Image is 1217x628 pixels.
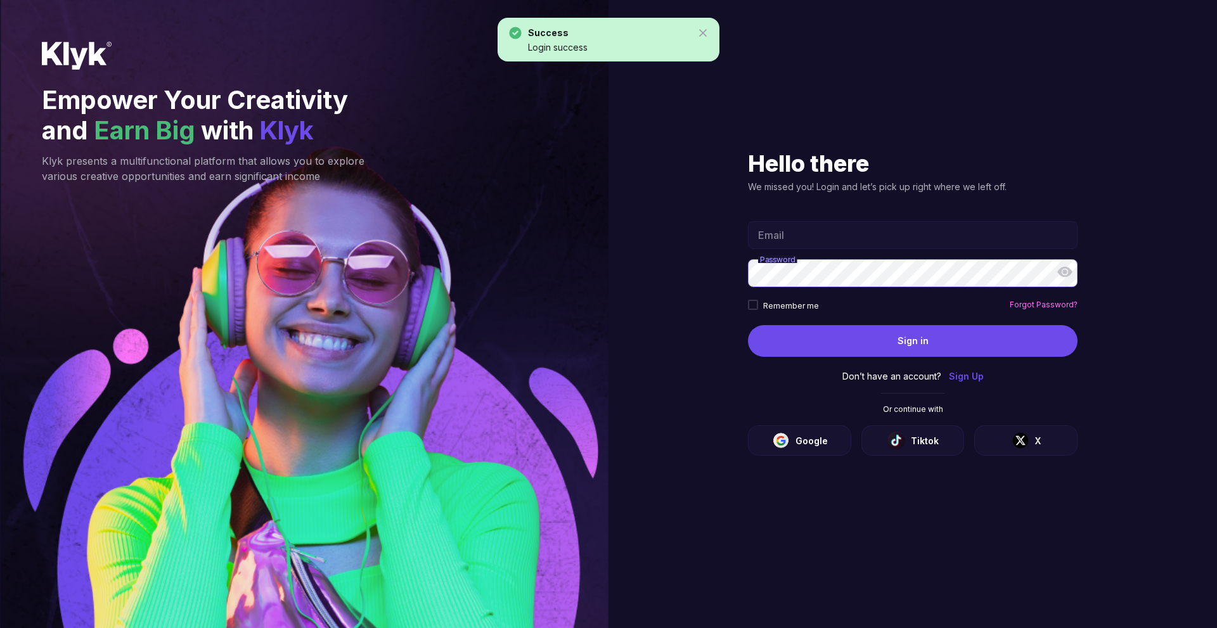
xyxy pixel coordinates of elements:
[259,115,314,146] span: Klyk
[528,41,692,54] div: Login success
[42,42,112,70] img: Logo
[528,26,692,39] div: Success
[1010,299,1078,311] a: Forgot Password?
[42,42,390,70] a: Logo
[887,431,906,450] img: tiktok
[697,27,709,39] button: Close toast
[842,369,941,383] p: Don’t have an account?
[1035,434,1041,447] p: X
[763,301,819,311] span: Remember me
[771,431,790,450] img: google
[748,325,1078,357] button: Sign in
[94,115,195,146] span: Earn Big
[748,152,1012,175] p: Hello there
[974,425,1078,456] button: twitterX
[1011,431,1030,450] img: twitter
[949,369,984,383] a: Sign Up
[911,434,939,447] p: Tiktok
[795,434,828,447] p: Google
[861,425,965,456] button: tiktokTiktok
[748,404,1078,415] p: Or continue with
[748,180,1012,193] p: We missed you! Login and let’s pick up right where we left off.
[748,425,851,456] button: googleGoogle
[42,85,390,146] h2: Empower Your Creativity and with
[42,153,390,184] p: Klyk presents a multifunctional platform that allows you to explore various creative opportunitie...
